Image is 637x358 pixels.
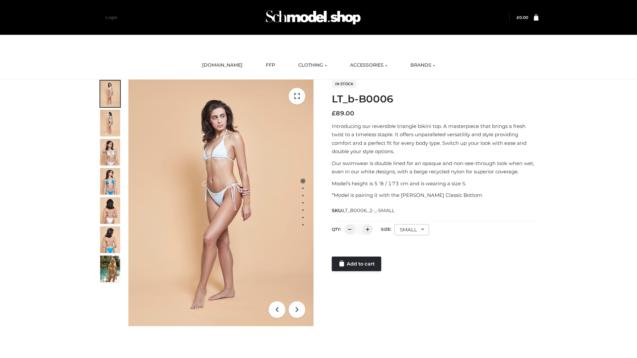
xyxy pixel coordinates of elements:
[332,80,357,88] span: In stock
[394,224,429,235] div: SMALL
[332,110,354,117] bdi: 89.00
[197,58,248,73] a: [DOMAIN_NAME]
[100,110,120,136] img: ArielClassicBikiniTop_CloudNine_AzureSky_OW114ECO_2-scaled.jpg
[293,58,332,73] a: CLOTHING
[517,15,519,20] span: £
[261,58,280,73] a: FFP
[100,139,120,165] img: ArielClassicBikiniTop_CloudNine_AzureSky_OW114ECO_3-scaled.jpg
[332,227,341,232] label: QTY:
[100,256,120,282] img: Arieltop_CloudNine_AzureSky2.jpg
[263,4,363,30] img: Schmodel Admin 964
[517,15,528,20] bdi: 0.00
[332,179,538,188] p: Model’s height is 5 ‘8 / 173 cm and is wearing a size S.
[100,81,120,107] img: ArielClassicBikiniTop_CloudNine_AzureSky_OW114ECO_1-scaled.jpg
[381,227,391,232] label: Size:
[345,58,392,73] a: ACCESSORIES
[100,197,120,224] img: ArielClassicBikiniTop_CloudNine_AzureSky_OW114ECO_7-scaled.jpg
[128,80,314,326] img: ArielClassicBikiniTop_CloudNine_AzureSky_OW114ECO_1
[332,257,381,271] a: Add to cart
[100,168,120,195] img: ArielClassicBikiniTop_CloudNine_AzureSky_OW114ECO_4-scaled.jpg
[332,122,538,156] p: Introducing our reversible triangle bikini top. A masterpiece that brings a fresh twist to a time...
[343,208,394,213] span: LT_B0006_2-_-SMALL
[405,58,440,73] a: BRANDS
[332,191,538,200] p: *Model is pairing it with the [PERSON_NAME] Classic Bottom
[106,15,117,20] a: Login
[332,93,538,105] h1: LT_b-B0006
[332,159,538,176] p: Our swimwear is double lined for an opaque and non-see-through look when wet, even in our white d...
[332,207,395,214] span: SKU:
[517,15,528,20] a: £0.00
[332,110,336,117] span: £
[100,226,120,253] img: ArielClassicBikiniTop_CloudNine_AzureSky_OW114ECO_8-scaled.jpg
